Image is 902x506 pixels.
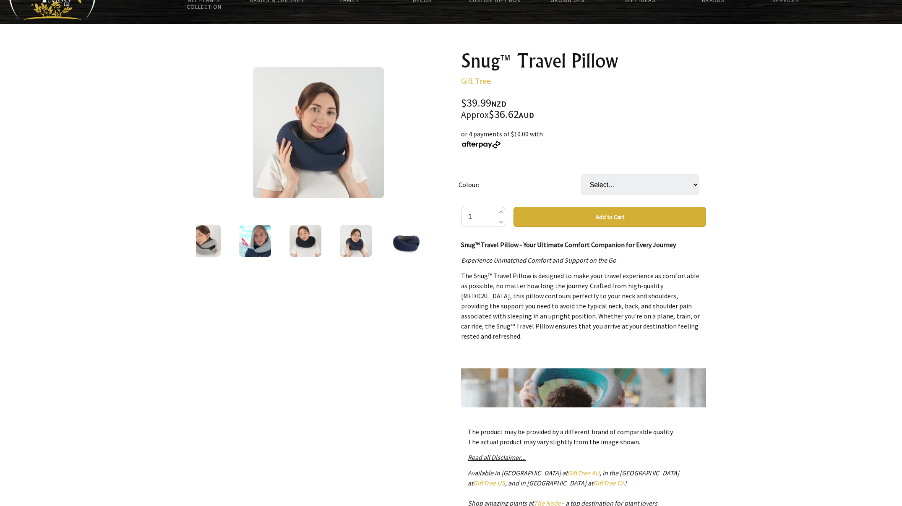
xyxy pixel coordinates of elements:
a: GiftTree US [473,479,505,487]
a: Read all Disclaimer... [468,453,526,462]
a: GiftTree AU [568,469,600,477]
a: GiftTree CA [593,479,625,487]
